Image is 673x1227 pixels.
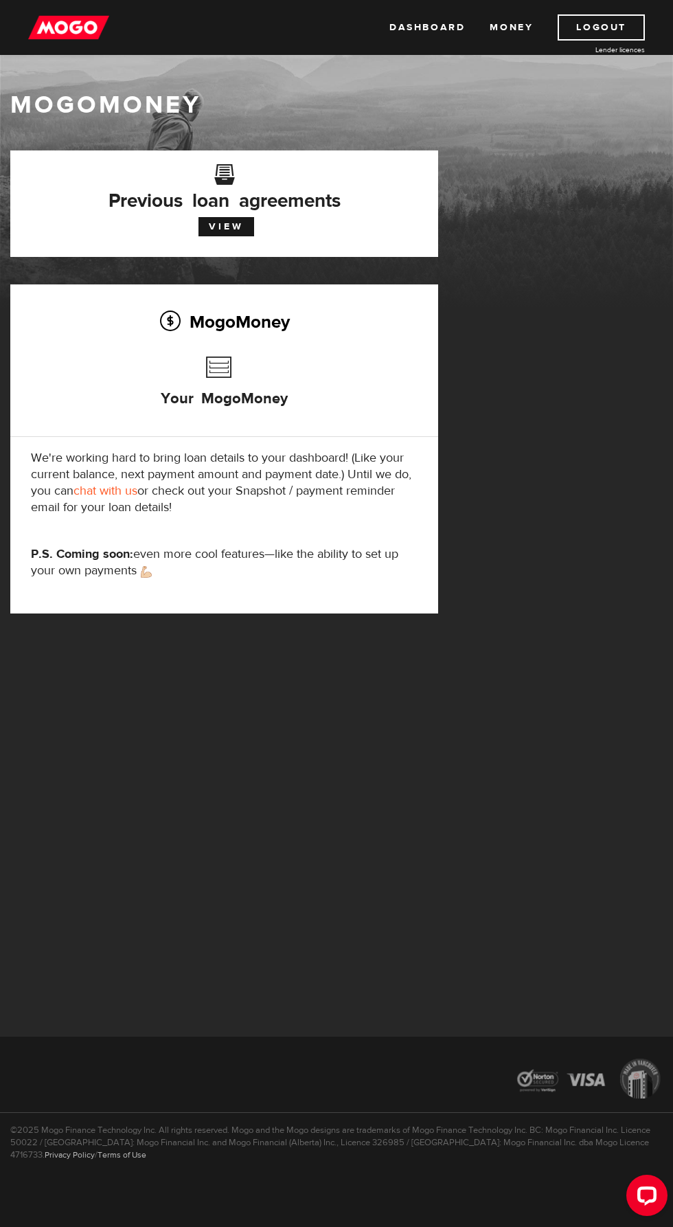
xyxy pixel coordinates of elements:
a: Terms of Use [98,1149,146,1160]
a: View [198,217,254,236]
img: legal-icons-92a2ffecb4d32d839781d1b4e4802d7b.png [505,1048,673,1112]
a: Money [490,14,533,41]
p: even more cool features—like the ability to set up your own payments [31,546,418,579]
a: Dashboard [389,14,465,41]
img: mogo_logo-11ee424be714fa7cbb0f0f49df9e16ec.png [28,14,109,41]
h3: Previous loan agreements [31,173,418,207]
strong: P.S. Coming soon: [31,546,133,562]
h2: MogoMoney [31,307,418,336]
p: We're working hard to bring loan details to your dashboard! (Like your current balance, next paym... [31,450,418,516]
img: strong arm emoji [141,566,152,578]
a: Lender licences [542,45,645,55]
a: Logout [558,14,645,41]
h3: Your MogoMoney [161,350,288,428]
iframe: LiveChat chat widget [615,1169,673,1227]
a: Privacy Policy [45,1149,95,1160]
h1: MogoMoney [10,91,663,120]
a: chat with us [73,483,137,499]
